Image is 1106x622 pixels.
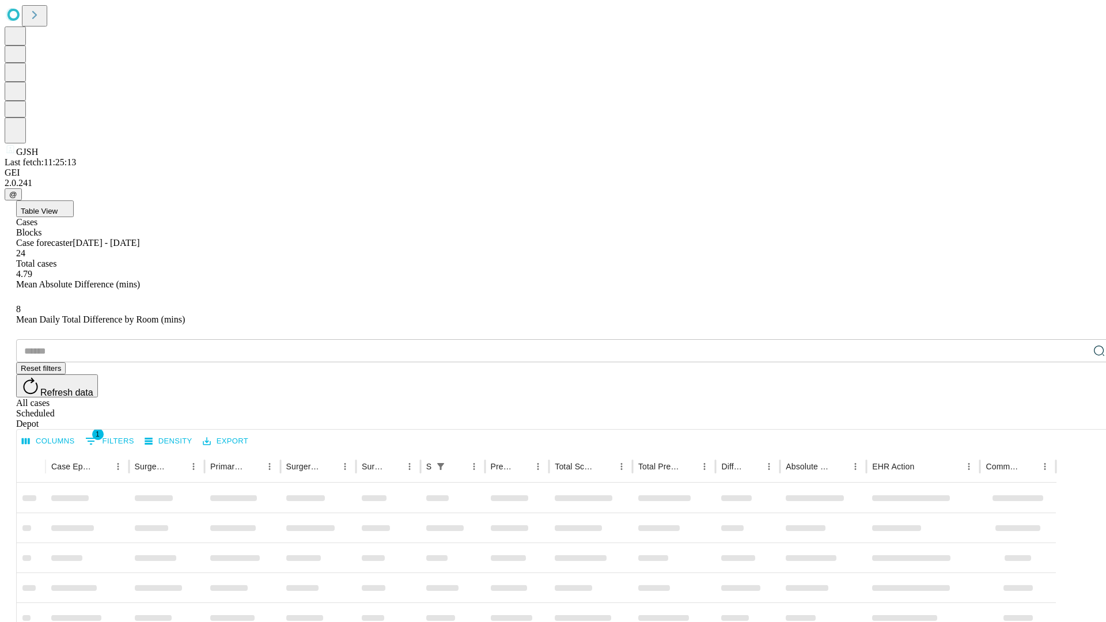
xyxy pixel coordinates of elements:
div: Scheduled In Room Duration [426,462,431,471]
button: Sort [385,458,402,475]
button: Refresh data [16,374,98,397]
span: 4.79 [16,269,32,279]
div: Surgeon Name [135,462,168,471]
div: Case Epic Id [51,462,93,471]
div: Total Scheduled Duration [555,462,596,471]
button: Menu [847,458,863,475]
button: Density [142,433,195,450]
button: Menu [961,458,977,475]
button: Reset filters [16,362,66,374]
button: Menu [262,458,278,475]
span: Table View [21,207,58,215]
span: Last fetch: 11:25:13 [5,157,76,167]
div: Comments [986,462,1019,471]
button: Sort [831,458,847,475]
button: Sort [450,458,466,475]
div: Difference [721,462,744,471]
button: Sort [680,458,696,475]
button: Sort [1021,458,1037,475]
div: Predicted In Room Duration [491,462,513,471]
div: Surgery Name [286,462,320,471]
span: 8 [16,304,21,314]
span: GJSH [16,147,38,157]
span: [DATE] - [DATE] [73,238,139,248]
span: Mean Absolute Difference (mins) [16,279,140,289]
button: Menu [402,458,418,475]
button: Table View [16,200,74,217]
button: Select columns [19,433,78,450]
span: Total cases [16,259,56,268]
button: Menu [466,458,482,475]
button: Menu [110,458,126,475]
div: Primary Service [210,462,244,471]
button: Sort [321,458,337,475]
button: Export [200,433,251,450]
button: Menu [761,458,777,475]
span: Reset filters [21,364,61,373]
button: Sort [514,458,530,475]
div: Absolute Difference [786,462,830,471]
button: Menu [613,458,630,475]
div: Total Predicted Duration [638,462,680,471]
span: Case forecaster [16,238,73,248]
button: Sort [915,458,931,475]
button: Show filters [433,458,449,475]
span: Mean Daily Total Difference by Room (mins) [16,314,185,324]
span: 1 [92,428,104,440]
div: 1 active filter [433,458,449,475]
button: Sort [597,458,613,475]
button: Menu [696,458,713,475]
button: @ [5,188,22,200]
button: Sort [745,458,761,475]
div: 2.0.241 [5,178,1101,188]
span: @ [9,190,17,199]
button: Menu [530,458,546,475]
div: GEI [5,168,1101,178]
button: Menu [337,458,353,475]
span: Refresh data [40,388,93,397]
button: Menu [185,458,202,475]
button: Sort [94,458,110,475]
div: Surgery Date [362,462,384,471]
div: EHR Action [872,462,914,471]
button: Sort [169,458,185,475]
button: Menu [1037,458,1053,475]
span: 24 [16,248,25,258]
button: Sort [245,458,262,475]
button: Show filters [82,432,137,450]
